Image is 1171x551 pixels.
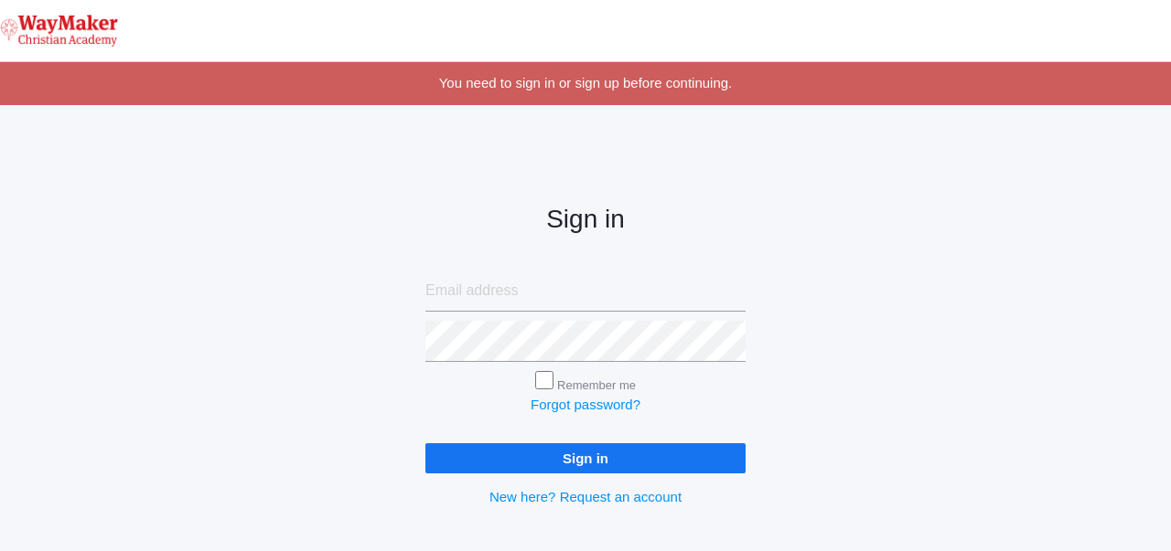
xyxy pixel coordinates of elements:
a: New here? Request an account [489,489,682,504]
a: Forgot password? [531,397,640,412]
h2: Sign in [425,206,746,234]
input: Email address [425,270,746,312]
input: Sign in [425,443,746,473]
label: Remember me [557,378,636,392]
